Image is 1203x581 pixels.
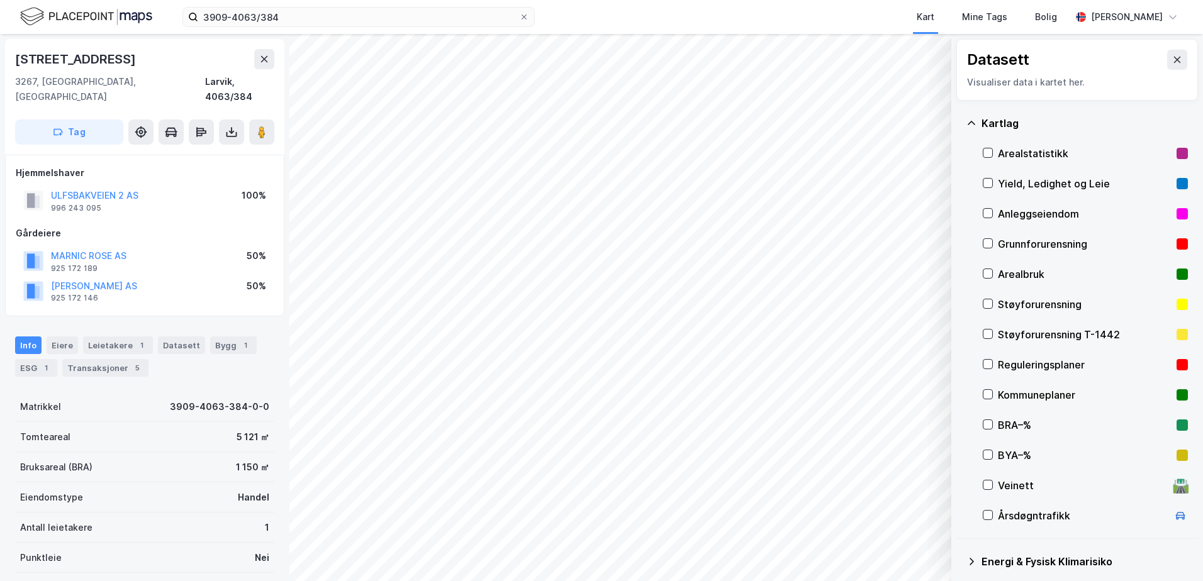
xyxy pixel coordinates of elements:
div: Eiere [47,336,78,354]
div: 1 [135,339,148,351]
div: Grunnforurensning [998,236,1172,252]
div: BYA–% [998,448,1172,463]
div: Arealbruk [998,267,1172,282]
div: Antall leietakere [20,520,92,535]
img: logo.f888ab2527a4732fd821a326f86c7f29.svg [20,6,152,28]
div: Mine Tags [962,9,1007,25]
div: Datasett [158,336,205,354]
div: Datasett [967,50,1029,70]
div: ESG [15,359,57,377]
div: Kart [917,9,934,25]
div: 100% [242,188,266,203]
div: [PERSON_NAME] [1091,9,1163,25]
div: Handel [238,490,269,505]
div: Tomteareal [20,429,70,445]
div: 🛣️ [1172,477,1189,494]
div: 996 243 095 [51,203,101,213]
div: Anleggseiendom [998,206,1172,221]
div: Kommuneplaner [998,387,1172,402]
div: Årsdøgntrafikk [998,508,1168,523]
div: Larvik, 4063/384 [205,74,274,104]
div: Støyforurensning [998,297,1172,312]
div: Bolig [1035,9,1057,25]
div: BRA–% [998,418,1172,433]
div: Visualiser data i kartet her. [967,75,1187,90]
div: 50% [247,248,266,263]
div: 50% [247,279,266,294]
div: Punktleie [20,550,62,565]
div: Veinett [998,478,1168,493]
div: 5 121 ㎡ [237,429,269,445]
div: 5 [131,362,143,374]
iframe: Chat Widget [1140,521,1203,581]
div: Nei [255,550,269,565]
div: Yield, Ledighet og Leie [998,176,1172,191]
div: 1 [265,520,269,535]
div: Leietakere [83,336,153,354]
div: Kartlag [982,116,1188,131]
div: 3267, [GEOGRAPHIC_DATA], [GEOGRAPHIC_DATA] [15,74,205,104]
div: [STREET_ADDRESS] [15,49,138,69]
button: Tag [15,119,123,145]
div: Arealstatistikk [998,146,1172,161]
input: Søk på adresse, matrikkel, gårdeiere, leietakere eller personer [198,8,519,26]
div: Kontrollprogram for chat [1140,521,1203,581]
div: Støyforurensning T-1442 [998,327,1172,342]
div: Gårdeiere [16,226,274,241]
div: 925 172 189 [51,263,98,274]
div: 1 150 ㎡ [236,460,269,475]
div: Energi & Fysisk Klimarisiko [982,554,1188,569]
div: Bruksareal (BRA) [20,460,92,475]
div: Bygg [210,336,257,354]
div: Matrikkel [20,399,61,414]
div: 1 [40,362,52,374]
div: Reguleringsplaner [998,357,1172,372]
div: 1 [239,339,252,351]
div: Transaksjoner [62,359,148,377]
div: Hjemmelshaver [16,165,274,180]
div: 925 172 146 [51,293,98,303]
div: Eiendomstype [20,490,83,505]
div: 3909-4063-384-0-0 [170,399,269,414]
div: Info [15,336,42,354]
